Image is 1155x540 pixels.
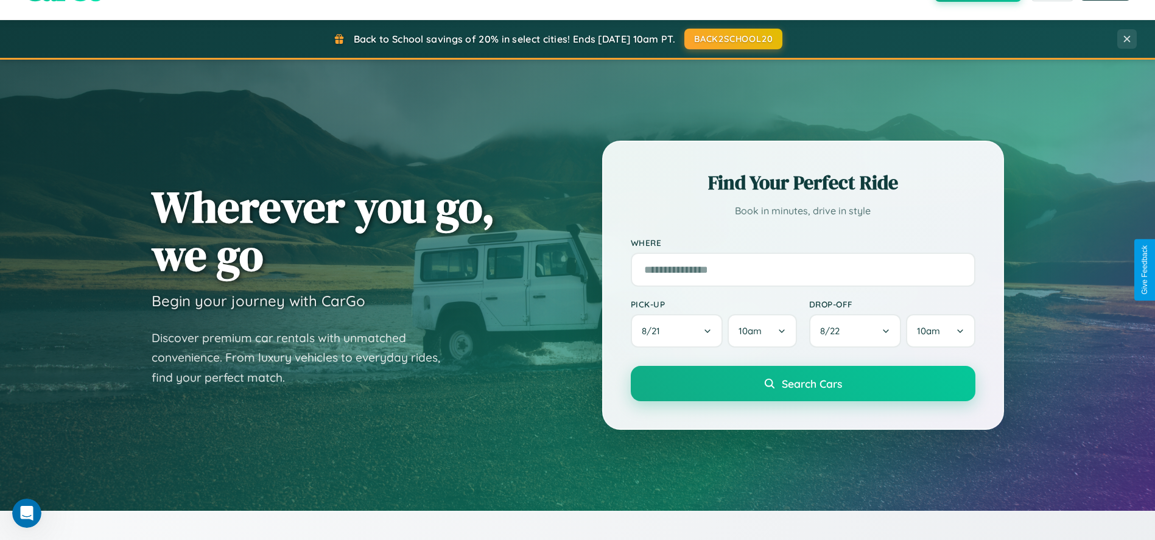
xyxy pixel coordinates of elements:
span: Back to School savings of 20% in select cities! Ends [DATE] 10am PT. [354,33,675,45]
span: 10am [739,325,762,337]
button: 10am [728,314,796,348]
div: Give Feedback [1140,245,1149,295]
p: Book in minutes, drive in style [631,202,975,220]
span: 8 / 22 [820,325,846,337]
p: Discover premium car rentals with unmatched convenience. From luxury vehicles to everyday rides, ... [152,328,456,388]
button: Search Cars [631,366,975,401]
button: 8/22 [809,314,902,348]
span: Search Cars [782,377,842,390]
span: 10am [917,325,940,337]
iframe: Intercom live chat [12,499,41,528]
button: 10am [906,314,975,348]
span: 8 / 21 [642,325,666,337]
h3: Begin your journey with CarGo [152,292,365,310]
button: 8/21 [631,314,723,348]
button: BACK2SCHOOL20 [684,29,782,49]
label: Where [631,237,975,248]
label: Drop-off [809,299,975,309]
label: Pick-up [631,299,797,309]
h2: Find Your Perfect Ride [631,169,975,196]
h1: Wherever you go, we go [152,183,495,279]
